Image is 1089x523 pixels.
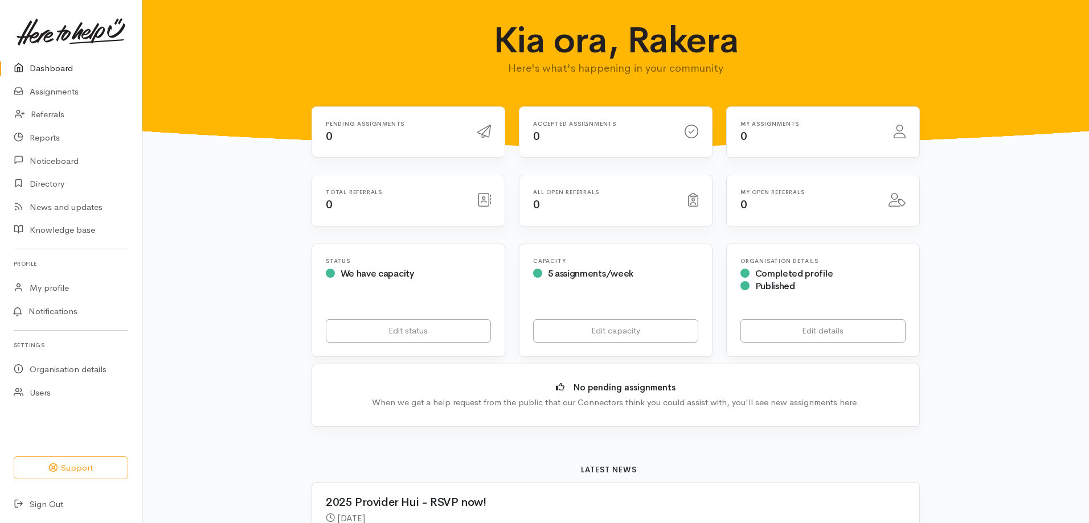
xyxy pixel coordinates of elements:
[341,267,414,279] span: We have capacity
[326,189,464,195] h6: Total referrals
[393,20,839,60] h1: Kia ora, Rakera
[755,280,795,292] span: Published
[740,121,880,127] h6: My assignments
[326,496,892,509] h2: 2025 Provider Hui - RSVP now!
[740,129,747,143] span: 0
[329,396,902,409] div: When we get a help request from the public that our Connectors think you could assist with, you'l...
[14,337,128,353] h6: Settings
[548,267,633,279] span: 5 assignments/week
[533,258,698,264] h6: Capacity
[755,267,833,279] span: Completed profile
[740,258,906,264] h6: Organisation Details
[326,121,464,127] h6: Pending assignments
[740,197,747,212] span: 0
[326,197,333,212] span: 0
[14,256,128,271] h6: Profile
[533,189,674,195] h6: All open referrals
[326,129,333,143] span: 0
[14,456,128,480] button: Support
[326,258,491,264] h6: Status
[533,121,671,127] h6: Accepted assignments
[393,60,839,76] p: Here's what's happening in your community
[574,382,675,393] b: No pending assignments
[533,129,540,143] span: 0
[326,319,491,343] a: Edit status
[533,197,540,212] span: 0
[740,319,906,343] a: Edit details
[533,319,698,343] a: Edit capacity
[740,189,875,195] h6: My open referrals
[581,465,637,475] b: Latest news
